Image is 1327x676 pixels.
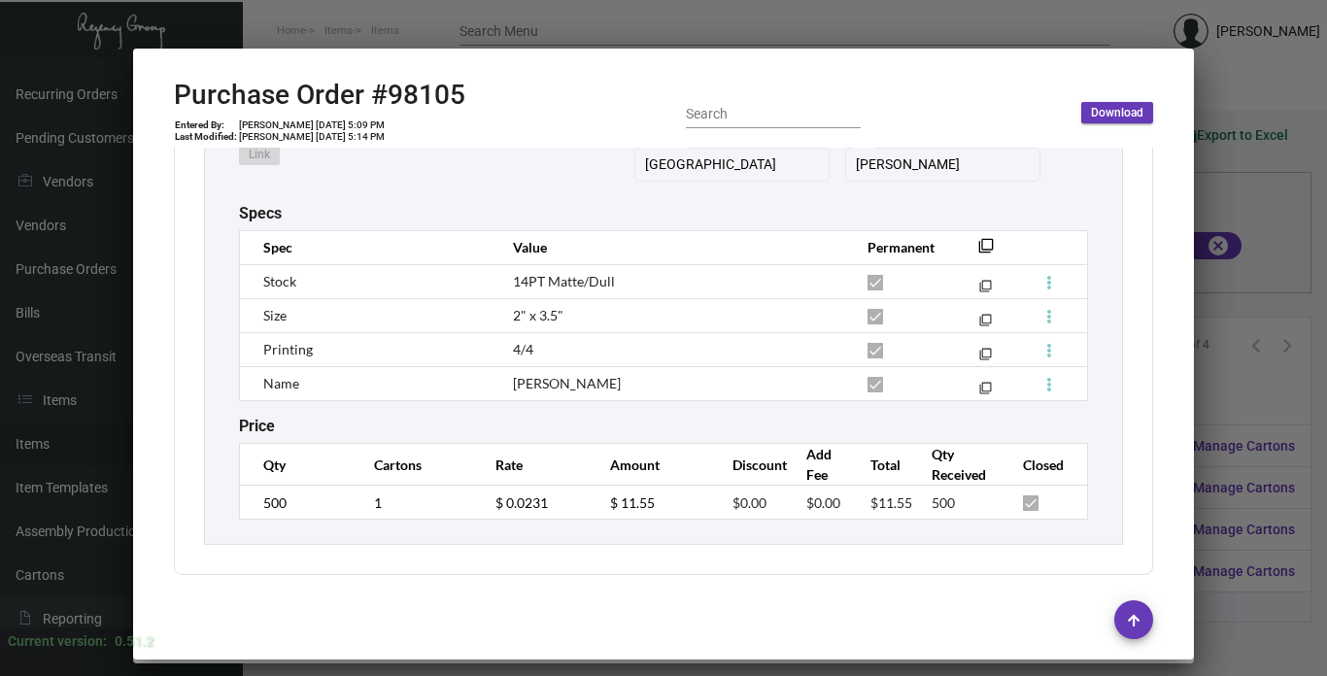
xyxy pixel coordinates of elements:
span: Size [263,307,287,323]
span: 14PT Matte/Dull [513,273,615,289]
button: Download [1081,102,1153,123]
span: 4/4 [513,341,533,357]
td: [PERSON_NAME] [DATE] 5:09 PM [238,119,386,131]
h2: Specs [239,204,282,222]
mat-icon: filter_none [979,318,992,330]
span: Download [1091,105,1143,121]
div: Current version: [8,631,107,652]
mat-icon: filter_none [979,386,992,398]
mat-icon: filter_none [978,244,994,259]
span: Name [263,375,299,391]
span: $0.00 [732,494,766,511]
th: Rate [476,444,592,486]
span: $0.00 [806,494,840,511]
th: Amount [591,444,713,486]
th: Add Fee [787,444,851,486]
td: Last Modified: [174,131,238,143]
div: 0.51.2 [115,631,153,652]
h2: Price [239,417,275,435]
span: Printing [263,341,313,357]
span: 2" x 3.5" [513,307,563,323]
th: Closed [1004,444,1088,486]
span: 500 [932,494,955,511]
h2: Purchase Order #98105 [174,79,465,112]
button: Link [239,144,280,165]
span: [PERSON_NAME] [513,375,621,391]
td: [PERSON_NAME] [DATE] 5:14 PM [238,131,386,143]
th: Permanent [848,230,950,264]
mat-icon: filter_none [979,352,992,364]
th: Discount [713,444,787,486]
th: Total [851,444,912,486]
th: Qty Received [912,444,1004,486]
td: Entered By: [174,119,238,131]
span: Link [249,147,270,163]
span: $11.55 [870,494,912,511]
span: Stock [263,273,296,289]
th: Spec [239,230,493,264]
th: Cartons [355,444,476,486]
th: Qty [239,444,355,486]
th: Value [493,230,847,264]
mat-icon: filter_none [979,284,992,296]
